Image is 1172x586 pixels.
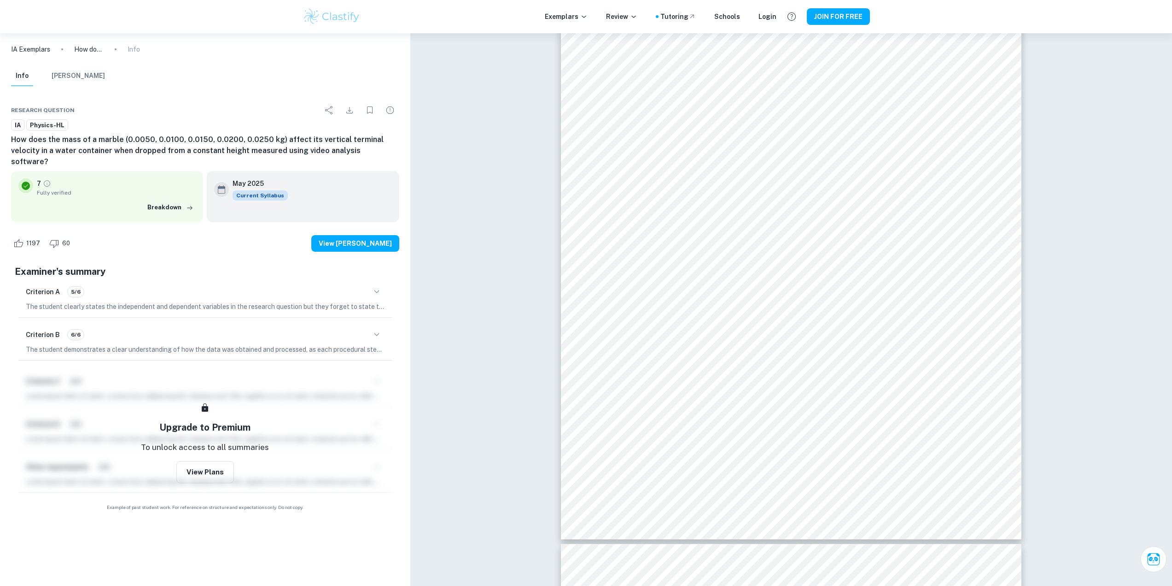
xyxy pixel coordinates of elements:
[159,420,251,434] h5: Upgrade to Premium
[26,330,60,340] h6: Criterion B
[26,302,385,312] p: The student clearly states the independent and dependent variables in the research question but t...
[303,7,361,26] img: Clastify logo
[43,179,51,188] a: Grade fully verified
[52,66,105,86] button: [PERSON_NAME]
[37,178,41,189] p: 7
[381,101,399,119] div: Report issue
[233,190,288,201] span: Current Syllabus
[21,239,45,248] span: 1197
[606,12,637,22] p: Review
[758,12,776,22] a: Login
[128,44,140,54] p: Info
[320,101,338,119] div: Share
[311,235,399,252] button: View [PERSON_NAME]
[807,8,870,25] button: JOIN FOR FREE
[11,504,399,511] span: Example of past student work. For reference on structure and expectations only. Do not copy.
[361,101,379,119] div: Bookmark
[11,106,75,114] span: Research question
[47,236,75,251] div: Dislike
[784,9,799,24] button: Help and Feedback
[141,442,269,454] p: To unlock access to all summaries
[11,44,50,54] a: IA Exemplars
[1141,546,1166,572] button: Ask Clai
[15,265,396,278] h5: Examiner's summary
[233,190,288,201] div: This exemplar is based on the current syllabus. Feel free to refer to it for inspiration/ideas wh...
[57,239,75,248] span: 60
[68,331,84,339] span: 6/6
[176,461,234,483] button: View Plans
[11,134,399,167] h6: How does the mass of a marble (0.0050, 0.0100, 0.0150, 0.0200, 0.0250 kg) affect its vertical ter...
[26,287,60,297] h6: Criterion A
[27,121,68,130] span: Physics-HL
[340,101,359,119] div: Download
[660,12,696,22] a: Tutoring
[26,119,68,131] a: Physics-HL
[545,12,588,22] p: Exemplars
[68,288,84,296] span: 5/6
[37,189,196,197] span: Fully verified
[233,178,280,189] h6: May 2025
[26,344,385,355] p: The student demonstrates a clear understanding of how the data was obtained and processed, as eac...
[145,201,196,214] button: Breakdown
[11,236,45,251] div: Like
[74,44,104,54] p: How does the mass of a marble (0.0050, 0.0100, 0.0150, 0.0200, 0.0250 kg) affect its vertical ter...
[11,66,33,86] button: Info
[11,119,24,131] a: IA
[12,121,24,130] span: IA
[714,12,740,22] a: Schools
